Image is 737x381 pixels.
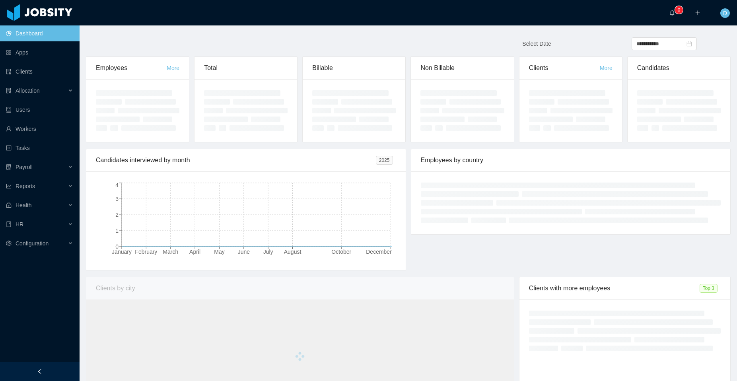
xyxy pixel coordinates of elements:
[6,121,73,137] a: icon: userWorkers
[6,241,12,246] i: icon: setting
[115,196,119,202] tspan: 3
[637,57,721,79] div: Candidates
[6,45,73,60] a: icon: appstoreApps
[600,65,613,71] a: More
[16,202,31,208] span: Health
[6,64,73,80] a: icon: auditClients
[312,57,396,79] div: Billable
[214,249,224,255] tspan: May
[204,57,288,79] div: Total
[6,88,12,93] i: icon: solution
[16,240,49,247] span: Configuration
[167,65,179,71] a: More
[6,202,12,208] i: icon: medicine-box
[96,149,376,171] div: Candidates interviewed by month
[695,10,700,16] i: icon: plus
[376,156,393,165] span: 2025
[686,41,692,47] i: icon: calendar
[723,8,727,18] span: D
[115,182,119,188] tspan: 4
[112,249,132,255] tspan: January
[6,222,12,227] i: icon: book
[421,149,721,171] div: Employees by country
[115,243,119,250] tspan: 0
[529,57,600,79] div: Clients
[529,277,700,299] div: Clients with more employees
[16,164,33,170] span: Payroll
[115,212,119,218] tspan: 2
[6,102,73,118] a: icon: robotUsers
[189,249,200,255] tspan: April
[6,183,12,189] i: icon: line-chart
[331,249,351,255] tspan: October
[16,221,23,227] span: HR
[135,249,157,255] tspan: February
[700,284,718,293] span: Top 3
[420,57,504,79] div: Non Billable
[6,25,73,41] a: icon: pie-chartDashboard
[238,249,250,255] tspan: June
[6,164,12,170] i: icon: file-protect
[96,57,167,79] div: Employees
[16,183,35,189] span: Reports
[675,6,683,14] sup: 0
[669,10,675,16] i: icon: bell
[115,227,119,234] tspan: 1
[522,41,551,47] span: Select Date
[6,140,73,156] a: icon: profileTasks
[284,249,301,255] tspan: August
[366,249,392,255] tspan: December
[163,249,178,255] tspan: March
[263,249,273,255] tspan: July
[16,87,40,94] span: Allocation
